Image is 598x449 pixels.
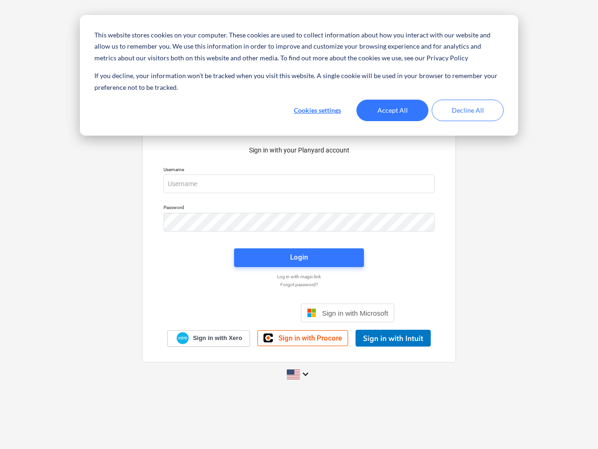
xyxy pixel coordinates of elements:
div: Cookie banner [80,15,518,136]
p: Username [164,167,434,174]
img: Xero logo [177,332,189,345]
p: Sign in with your Planyard account [164,145,434,155]
img: Microsoft logo [307,308,316,318]
a: Log in with magic link [159,274,439,280]
span: Sign in with Xero [193,334,242,342]
input: Username [164,174,434,193]
a: Forgot password? [159,282,439,288]
p: If you decline, your information won’t be tracked when you visit this website. A single cookie wi... [94,70,504,93]
button: Cookies settings [281,100,353,121]
div: Login [290,251,308,263]
p: This website stores cookies on your computer. These cookies are used to collect information about... [94,29,504,64]
p: Password [164,204,434,212]
span: Sign in with Procore [278,334,342,342]
iframe: Knop Inloggen met Google [199,303,298,323]
iframe: Chat Widget [551,404,598,449]
a: Sign in with Xero [167,330,250,347]
i: keyboard_arrow_down [300,369,311,380]
button: Decline All [432,100,504,121]
button: Login [234,248,364,267]
span: Sign in with Microsoft [322,309,388,317]
a: Sign in with Procore [257,330,348,346]
button: Accept All [356,100,428,121]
